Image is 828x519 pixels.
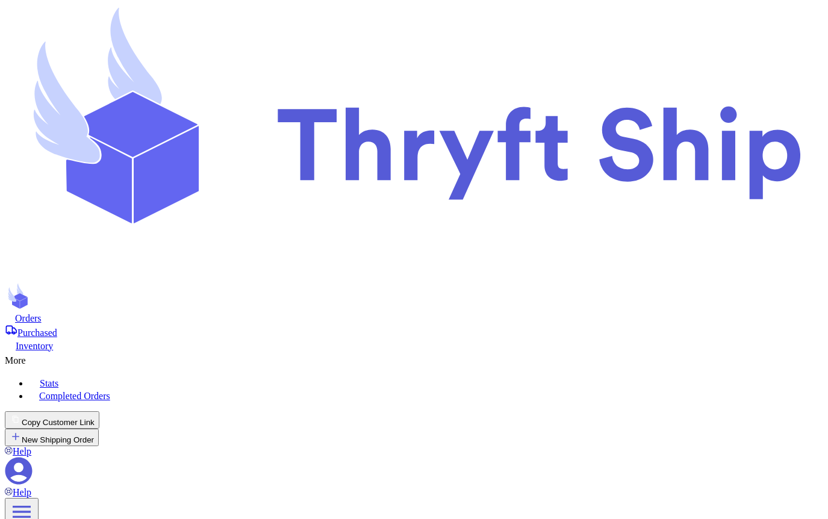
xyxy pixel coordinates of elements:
a: Purchased [5,324,823,338]
button: New Shipping Order [5,429,99,446]
span: Help [13,446,31,456]
a: Completed Orders [29,389,823,402]
a: Help [5,487,31,497]
a: Help [5,446,31,456]
button: Copy Customer Link [5,411,99,429]
a: Inventory [5,338,823,352]
span: Help [13,487,31,497]
a: Stats [29,376,823,389]
div: More [5,352,823,366]
a: Orders [5,312,823,324]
